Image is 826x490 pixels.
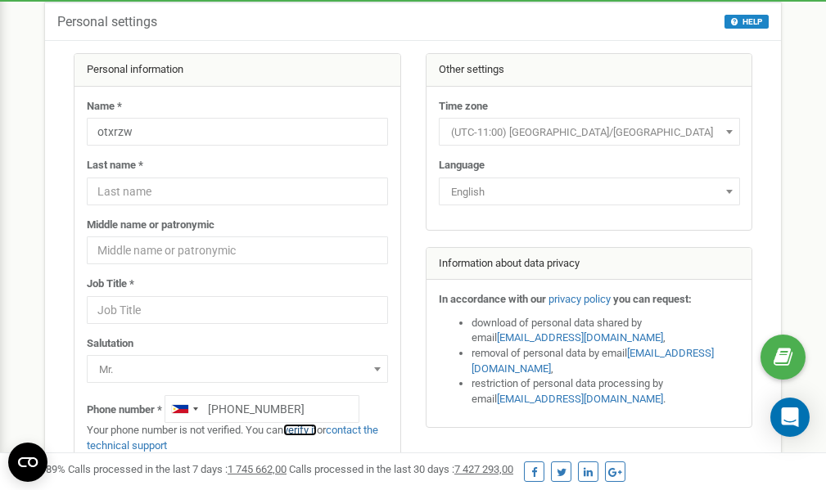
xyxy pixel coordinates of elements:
[472,347,714,375] a: [EMAIL_ADDRESS][DOMAIN_NAME]
[613,293,692,305] strong: you can request:
[68,463,287,475] span: Calls processed in the last 7 days :
[445,121,734,144] span: (UTC-11:00) Pacific/Midway
[228,463,287,475] u: 1 745 662,00
[165,396,203,422] div: Telephone country code
[770,398,810,437] div: Open Intercom Messenger
[439,118,740,146] span: (UTC-11:00) Pacific/Midway
[87,276,134,292] label: Job Title *
[472,376,740,407] li: restriction of personal data processing by email .
[472,316,740,346] li: download of personal data shared by email ,
[87,355,388,383] span: Mr.
[87,158,143,173] label: Last name *
[283,424,317,436] a: verify it
[445,181,734,204] span: English
[497,393,663,405] a: [EMAIL_ADDRESS][DOMAIN_NAME]
[87,218,214,233] label: Middle name or patronymic
[93,358,382,381] span: Mr.
[472,346,740,376] li: removal of personal data by email ,
[289,463,513,475] span: Calls processed in the last 30 days :
[454,463,513,475] u: 7 427 293,00
[548,293,611,305] a: privacy policy
[74,54,400,87] div: Personal information
[497,331,663,344] a: [EMAIL_ADDRESS][DOMAIN_NAME]
[57,15,157,29] h5: Personal settings
[87,178,388,205] input: Last name
[439,178,740,205] span: English
[165,395,359,423] input: +1-800-555-55-55
[87,424,378,452] a: contact the technical support
[8,443,47,482] button: Open CMP widget
[427,248,752,281] div: Information about data privacy
[427,54,752,87] div: Other settings
[87,423,388,453] p: Your phone number is not verified. You can or
[87,402,162,418] label: Phone number *
[439,293,546,305] strong: In accordance with our
[87,296,388,324] input: Job Title
[439,158,485,173] label: Language
[87,336,133,352] label: Salutation
[439,99,488,115] label: Time zone
[724,15,769,29] button: HELP
[87,236,388,264] input: Middle name or patronymic
[87,99,122,115] label: Name *
[87,118,388,146] input: Name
